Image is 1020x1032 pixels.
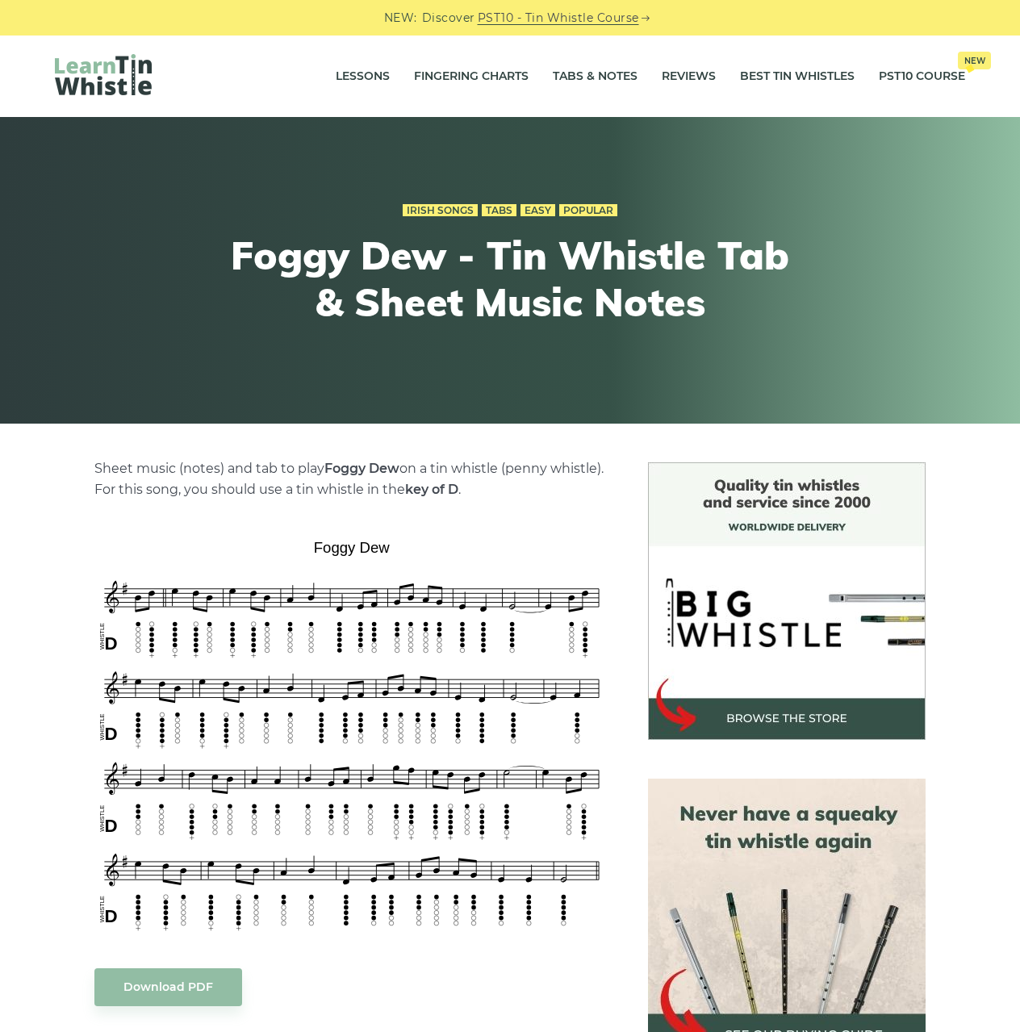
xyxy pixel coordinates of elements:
[414,56,529,97] a: Fingering Charts
[94,533,609,935] img: Foggy Dew Tin Whistle Tab & Sheet Music
[740,56,855,97] a: Best Tin Whistles
[405,482,458,497] strong: key of D
[94,458,609,500] p: Sheet music (notes) and tab to play on a tin whistle (penny whistle). For this song, you should u...
[662,56,716,97] a: Reviews
[94,968,242,1006] a: Download PDF
[520,204,555,217] a: Easy
[55,54,152,95] img: LearnTinWhistle.com
[879,56,965,97] a: PST10 CourseNew
[482,204,516,217] a: Tabs
[648,462,926,740] img: BigWhistle Tin Whistle Store
[559,204,617,217] a: Popular
[958,52,991,69] span: New
[213,232,807,325] h1: Foggy Dew - Tin Whistle Tab & Sheet Music Notes
[336,56,390,97] a: Lessons
[553,56,637,97] a: Tabs & Notes
[324,461,399,476] strong: Foggy Dew
[403,204,478,217] a: Irish Songs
